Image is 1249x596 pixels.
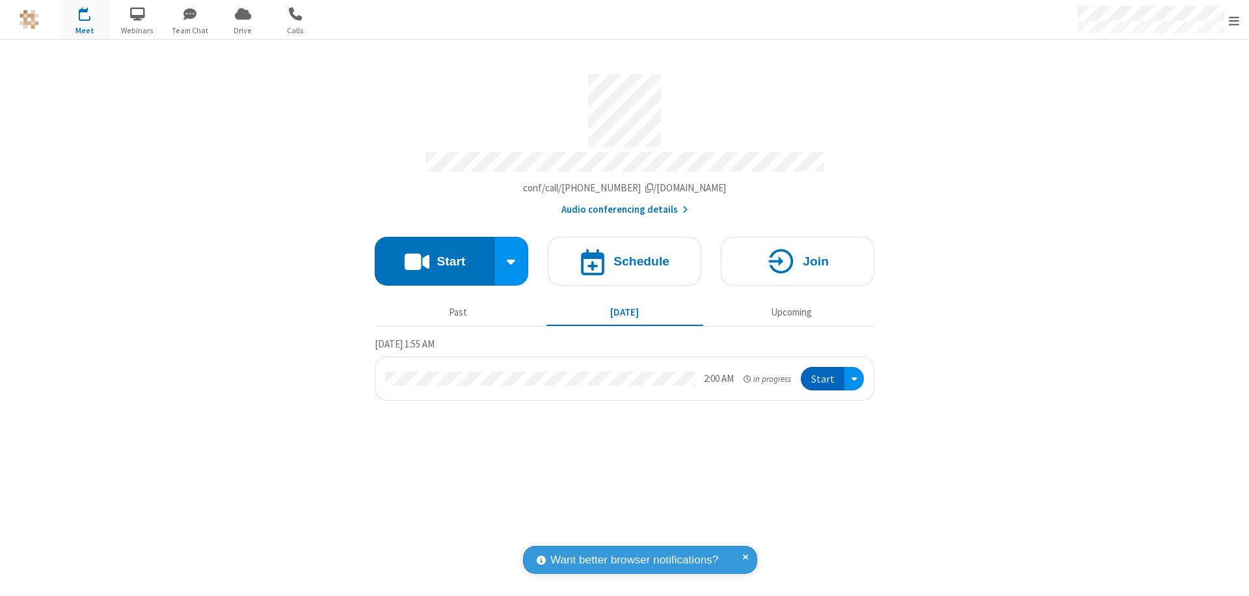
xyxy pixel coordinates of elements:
[523,181,727,196] button: Copy my meeting room linkCopy my meeting room link
[844,367,864,391] div: Open menu
[548,237,701,286] button: Schedule
[375,64,874,217] section: Account details
[803,255,829,267] h4: Join
[801,367,844,391] button: Start
[704,372,734,386] div: 2:00 AM
[523,182,727,194] span: Copy my meeting room link
[550,552,718,569] span: Want better browser notifications?
[375,237,495,286] button: Start
[60,25,109,36] span: Meet
[166,25,215,36] span: Team Chat
[713,300,870,325] button: Upcoming
[436,255,465,267] h4: Start
[219,25,267,36] span: Drive
[375,338,435,350] span: [DATE] 1:55 AM
[561,202,688,217] button: Audio conferencing details
[375,336,874,401] section: Today's Meetings
[88,7,96,17] div: 1
[113,25,162,36] span: Webinars
[613,255,669,267] h4: Schedule
[744,373,791,385] em: in progress
[20,10,39,29] img: QA Selenium DO NOT DELETE OR CHANGE
[546,300,703,325] button: [DATE]
[271,25,320,36] span: Calls
[495,237,529,286] div: Start conference options
[380,300,537,325] button: Past
[721,237,874,286] button: Join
